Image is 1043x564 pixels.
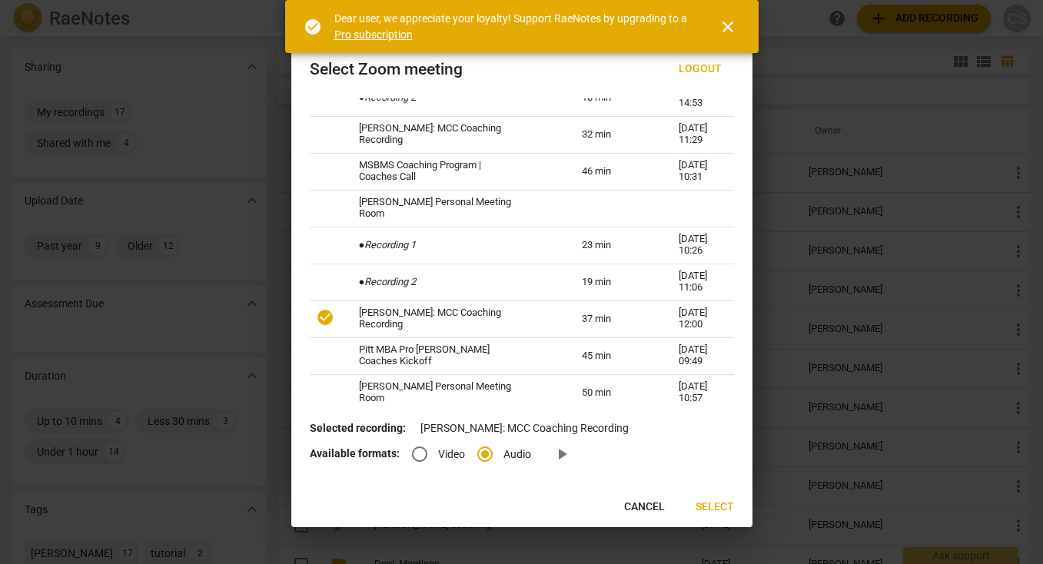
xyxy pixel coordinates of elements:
[340,153,563,190] td: MSBMS Coaching Program | Coaches Call
[683,493,746,521] button: Select
[310,447,400,459] b: Available formats:
[340,116,563,153] td: [PERSON_NAME]: MCC Coaching Recording
[310,422,406,434] b: Selected recording:
[563,264,660,300] td: 19 min
[563,116,660,153] td: 32 min
[660,337,734,374] td: [DATE] 09:49
[666,55,734,83] button: Logout
[563,300,660,337] td: 37 min
[660,264,734,300] td: [DATE] 11:06
[543,436,580,473] a: Preview
[679,61,722,77] span: Logout
[340,227,563,264] td: ●
[563,153,660,190] td: 46 min
[660,300,734,337] td: [DATE] 12:00
[334,28,413,41] a: Pro subscription
[340,374,563,411] td: [PERSON_NAME] Personal Meeting Room
[719,18,737,36] span: close
[310,60,463,79] div: Select Zoom meeting
[340,264,563,300] td: ●
[412,447,543,459] div: File type
[340,337,563,374] td: Pitt MBA Pro [PERSON_NAME] Coaches Kickoff
[563,227,660,264] td: 23 min
[696,499,734,515] span: Select
[364,276,416,287] i: Recording 2
[660,116,734,153] td: [DATE] 11:29
[660,153,734,190] td: [DATE] 10:31
[334,11,691,42] div: Dear user, we appreciate your loyalty! Support RaeNotes by upgrading to a
[364,239,416,250] i: Recording 1
[660,374,734,411] td: [DATE] 10:57
[612,493,677,521] button: Cancel
[709,8,746,45] button: Close
[438,446,465,463] span: Video
[563,374,660,411] td: 50 min
[503,446,531,463] span: Audio
[310,420,734,436] p: [PERSON_NAME]: MCC Coaching Recording
[553,445,571,463] span: play_arrow
[340,300,563,337] td: [PERSON_NAME]: MCC Coaching Recording
[364,91,416,103] i: Recording 2
[563,337,660,374] td: 45 min
[316,308,334,327] span: check_circle
[304,18,322,36] span: check_circle
[624,499,665,515] span: Cancel
[660,227,734,264] td: [DATE] 10:26
[340,190,563,227] td: [PERSON_NAME] Personal Meeting Room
